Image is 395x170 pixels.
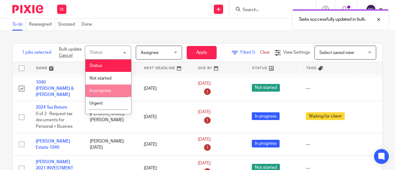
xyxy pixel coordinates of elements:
[12,5,43,13] img: Pixie
[138,76,192,101] td: [DATE]
[283,50,310,55] span: View Settings
[84,133,138,156] td: [PERSON_NAME][DATE]
[36,80,74,97] a: 1040 [PERSON_NAME] & [PERSON_NAME]
[84,101,138,133] td: [PERSON_NAME], [PERSON_NAME]
[89,76,111,81] span: Not started
[58,19,78,31] a: Snoozed
[198,137,211,142] span: [DATE]
[89,101,103,106] span: Urgent
[366,4,376,14] img: svg%3E
[36,112,73,129] span: 0 of 2 · Request tax documents for Personal + Busines
[306,112,345,120] span: Waiting for client
[90,50,102,55] div: Status
[299,16,366,23] p: Tasks successfully updated in bulk.
[12,19,26,31] a: To do
[36,105,67,110] a: 2024 Tax Return
[306,66,317,70] span: Tags
[89,89,111,93] span: In progress
[81,19,95,31] a: Done
[138,101,192,133] td: [DATE]
[252,140,280,147] span: In progress
[187,46,217,59] button: Apply
[59,46,82,59] p: Bulk update
[319,51,354,55] span: Select saved view
[89,64,102,68] span: Status
[141,51,159,55] span: Assignee
[306,85,347,92] div: ---
[198,161,211,166] span: [DATE]
[59,53,73,58] a: Cancel
[29,19,55,31] a: Reassigned
[306,141,347,147] div: ---
[240,50,260,55] span: Filter
[252,112,280,120] span: In progress
[198,110,211,114] span: [DATE]
[198,81,211,86] span: [DATE]
[22,49,51,56] span: 1 jobs selected
[250,50,255,55] span: (1)
[260,50,270,55] a: Clear
[89,114,98,118] span: Test
[138,133,192,156] td: [DATE]
[252,84,280,92] span: Not started
[36,139,70,150] a: [PERSON_NAME] Estate 1040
